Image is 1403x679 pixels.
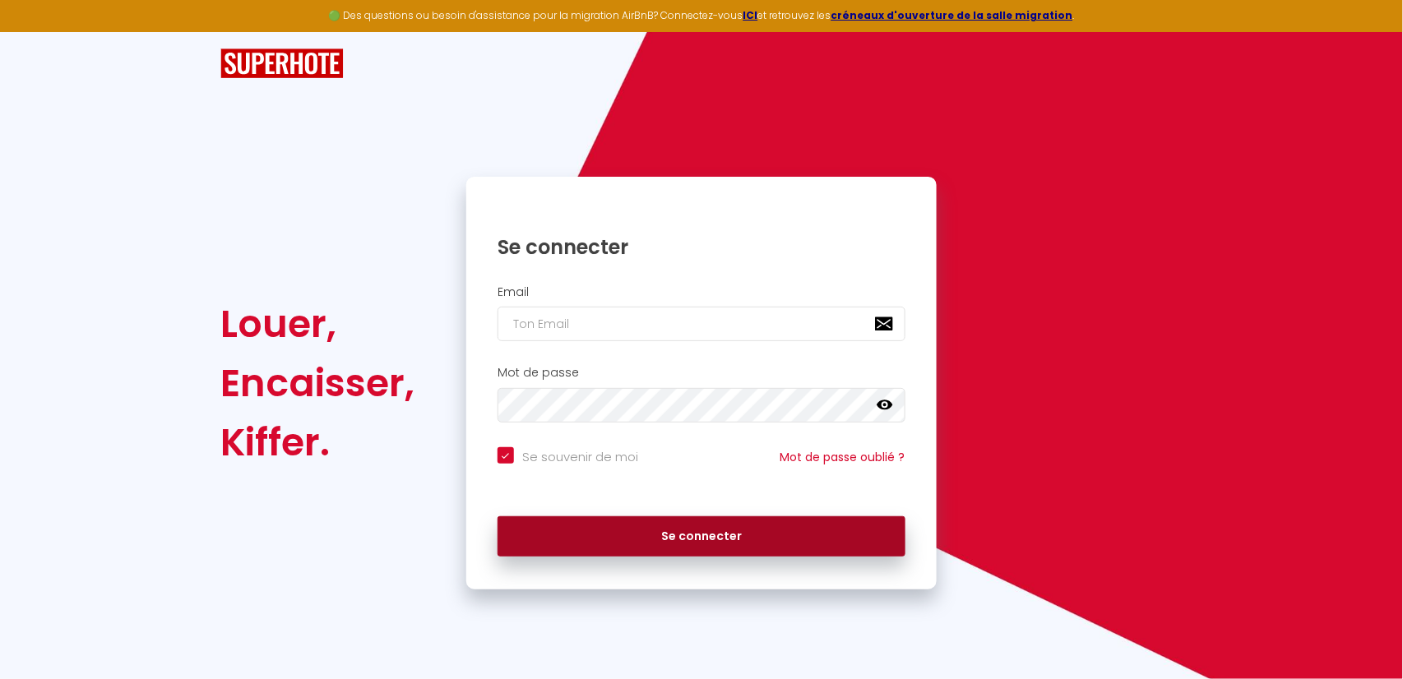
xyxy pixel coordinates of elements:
img: SuperHote logo [220,48,344,79]
button: Se connecter [498,516,905,557]
input: Ton Email [498,307,905,341]
a: créneaux d'ouverture de la salle migration [831,8,1073,22]
a: Mot de passe oublié ? [780,449,905,465]
a: ICI [743,8,758,22]
div: Kiffer. [220,413,414,472]
h2: Email [498,285,905,299]
h1: Se connecter [498,234,905,260]
div: Louer, [220,294,414,353]
h2: Mot de passe [498,366,905,380]
button: Ouvrir le widget de chat LiveChat [13,7,63,56]
div: Encaisser, [220,353,414,413]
